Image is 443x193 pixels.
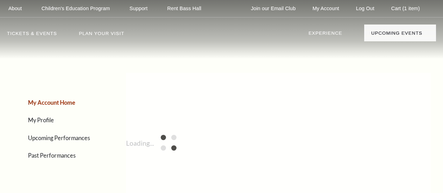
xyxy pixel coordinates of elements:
[28,117,54,123] a: My Profile
[28,135,90,141] a: Upcoming Performances
[167,6,201,12] p: Rent Bass Hall
[7,31,57,40] p: Tickets & Events
[28,152,76,159] a: Past Performances
[309,31,342,39] p: Experience
[371,31,422,39] p: Upcoming Events
[79,31,124,40] p: Plan Your Visit
[41,6,110,12] p: Children's Education Program
[8,6,22,12] p: About
[28,99,75,106] a: My Account Home
[130,6,148,12] p: Support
